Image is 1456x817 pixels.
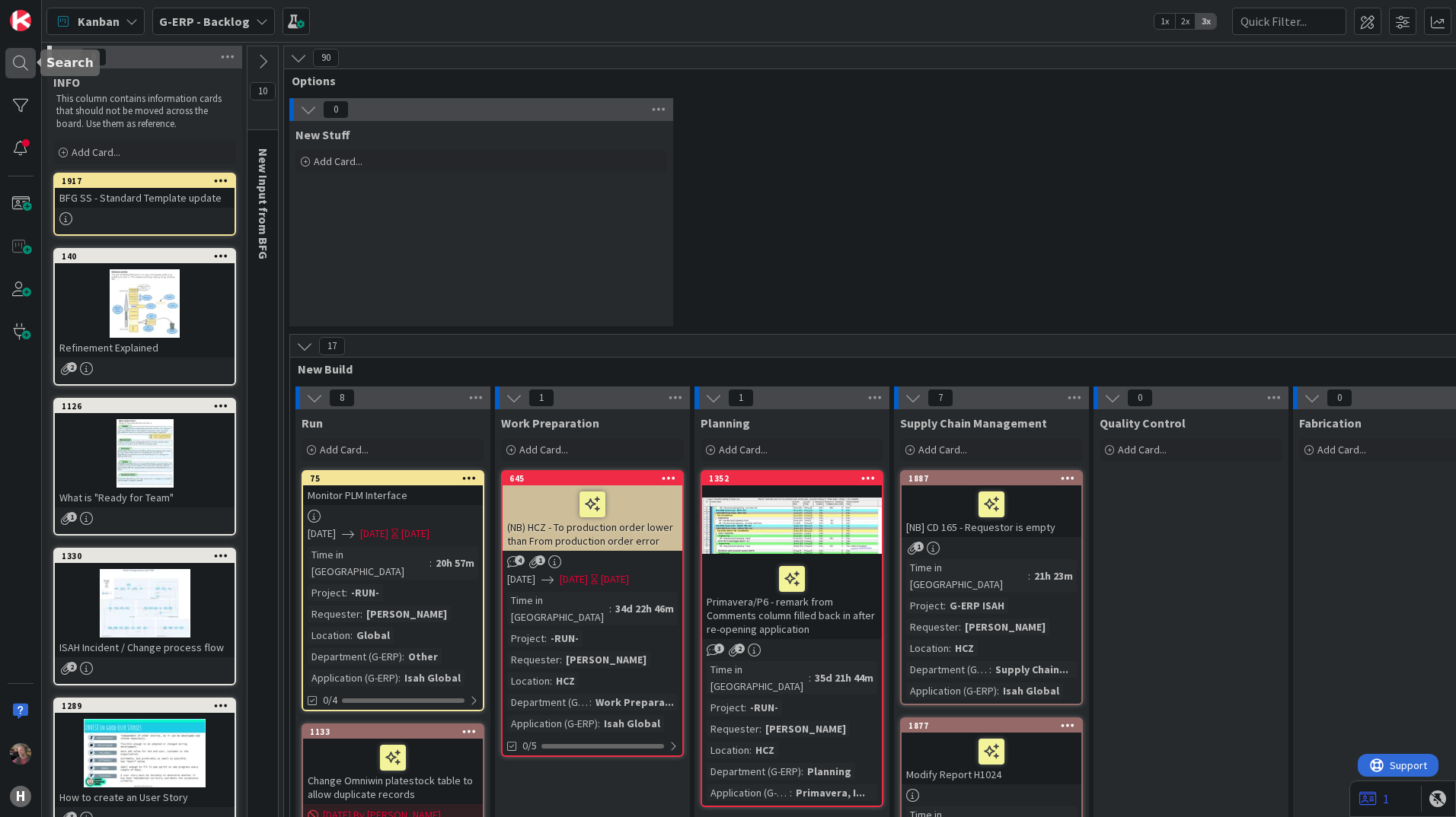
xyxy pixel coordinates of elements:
[62,701,235,711] div: 1289
[320,443,369,456] span: Add Card...
[900,415,1047,431] span: Supply Chain Management
[46,56,94,70] h5: Search
[310,726,483,737] div: 1133
[303,472,483,485] div: 75
[762,720,850,737] div: [PERSON_NAME]
[1030,567,1077,584] div: 21h 23m
[62,401,235,412] div: 1126
[1175,14,1196,29] span: 2x
[719,443,768,456] span: Add Card...
[552,672,579,689] div: HCZ
[811,669,877,686] div: 35d 21h 44m
[900,470,1083,705] a: 1887[NB] CD 165 - Requestor is emptyTime in [GEOGRAPHIC_DATA]:21h 23mProject:G-ERP ISAHRequester:...
[55,699,235,713] div: 1289
[918,443,967,456] span: Add Card...
[323,692,337,708] span: 0/4
[501,470,684,757] a: 645(NB) HCZ - To production order lower than From production order error[DATE][DATE][DATE]Time in...
[313,49,339,67] span: 90
[702,560,882,639] div: Primavera/P6 - remark from Comments column filled back in after re-opening application
[401,669,465,686] div: Isah Global
[308,669,398,686] div: Application (G-ERP)
[949,640,951,656] span: :
[159,14,250,29] b: G-ERP - Backlog
[515,555,525,565] span: 4
[55,488,235,507] div: What is "Ready for Team"
[310,473,483,484] div: 75
[803,763,855,780] div: Planning
[519,443,568,456] span: Add Card...
[53,398,236,536] a: 1126What is "Ready for Team"
[55,174,235,208] div: 1917BFG SS - Standard Template update
[404,648,442,665] div: Other
[906,559,1028,593] div: Time in [GEOGRAPHIC_DATA]
[55,174,235,188] div: 1917
[592,694,678,711] div: Work Prepara...
[10,10,31,31] img: Visit kanbanzone.com
[902,719,1081,784] div: 1877Modify Report H1024
[1317,443,1366,456] span: Add Card...
[507,715,598,732] div: Application (G-ERP)
[902,472,1081,485] div: 1887
[1196,14,1216,29] span: 3x
[522,738,537,754] span: 0/5
[702,472,882,639] div: 1352Primavera/P6 - remark from Comments column filled back in after re-opening application
[801,763,803,780] span: :
[906,661,989,678] div: Department (G-ERP)
[809,669,811,686] span: :
[589,694,592,711] span: :
[55,250,235,358] div: 140Refinement Explained
[503,485,682,551] div: (NB) HCZ - To production order lower than From production order error
[507,571,535,587] span: [DATE]
[550,672,552,689] span: :
[759,720,762,737] span: :
[55,399,235,413] div: 1126
[350,627,353,644] span: :
[946,597,1008,614] div: G-ERP ISAH
[10,786,31,807] div: H
[401,526,429,542] div: [DATE]
[55,188,235,208] div: BFG SS - Standard Template update
[308,606,360,622] div: Requester
[1232,8,1346,35] input: Quick Filter...
[10,743,31,765] img: BF
[55,699,235,807] div: 1289How to create an User Story
[601,571,629,587] div: [DATE]
[329,389,355,407] span: 8
[303,739,483,804] div: Change Omniwin platestock table to allow duplicate records
[701,470,883,807] a: 1352Primavera/P6 - remark from Comments column filled back in after re-opening applicationTime in...
[345,584,347,601] span: :
[609,600,611,617] span: :
[509,473,682,484] div: 645
[908,473,1081,484] div: 1887
[944,597,946,614] span: :
[989,661,991,678] span: :
[78,12,120,30] span: Kanban
[547,630,583,647] div: -RUN-
[902,733,1081,784] div: Modify Report H1024
[701,415,750,431] span: Planning
[55,549,235,563] div: 1330
[746,699,782,716] div: -RUN-
[503,472,682,485] div: 645
[62,251,235,262] div: 140
[752,742,778,758] div: HCZ
[360,526,388,542] span: [DATE]
[1359,790,1389,808] a: 1
[902,472,1081,537] div: 1887[NB] CD 165 - Requestor is empty
[302,415,323,431] span: Run
[562,651,650,668] div: [PERSON_NAME]
[56,93,233,130] p: This column contains information cards that should not be moved across the board. Use them as ref...
[507,672,550,689] div: Location
[507,694,589,711] div: Department (G-ERP)
[308,546,429,580] div: Time in [GEOGRAPHIC_DATA]
[1100,415,1186,431] span: Quality Control
[323,100,349,119] span: 0
[303,472,483,505] div: 75Monitor PLM Interface
[72,145,120,159] span: Add Card...
[308,648,402,665] div: Department (G-ERP)
[503,472,682,551] div: 645(NB) HCZ - To production order lower than From production order error
[303,725,483,739] div: 1133
[1299,415,1362,431] span: Fabrication
[611,600,678,617] div: 34d 22h 46m
[319,337,345,355] span: 17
